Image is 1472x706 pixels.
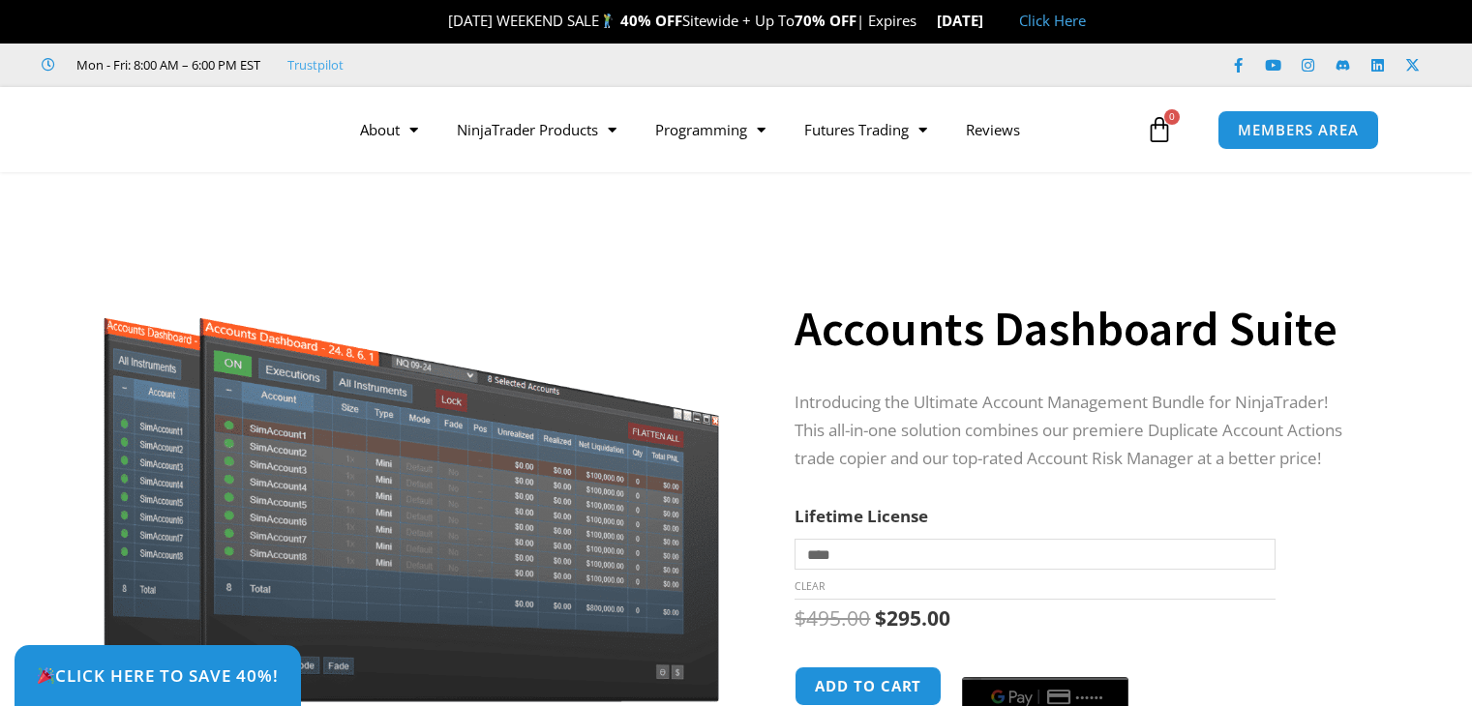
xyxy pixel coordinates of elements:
span: 0 [1164,109,1180,125]
a: NinjaTrader Products [437,107,636,152]
bdi: 295.00 [875,604,950,632]
img: 🎉 [433,14,447,28]
p: Introducing the Ultimate Account Management Bundle for NinjaTrader! This all-in-one solution comb... [795,389,1360,473]
img: Screenshot 2024-08-26 155710eeeee [101,206,723,702]
a: Click Here [1019,11,1086,30]
img: 🎉 [38,667,54,684]
a: Reviews [946,107,1039,152]
span: [DATE] WEEKEND SALE Sitewide + Up To | Expires [428,11,936,30]
a: Clear options [795,579,825,593]
strong: 70% OFF [795,11,856,30]
h1: Accounts Dashboard Suite [795,295,1360,363]
a: Programming [636,107,785,152]
a: Trustpilot [287,53,344,76]
span: Click Here to save 40%! [37,667,279,684]
a: MEMBERS AREA [1217,110,1379,150]
a: Futures Trading [785,107,946,152]
strong: [DATE] [937,11,1000,30]
span: Mon - Fri: 8:00 AM – 6:00 PM EST [72,53,260,76]
nav: Menu [341,107,1141,152]
bdi: 495.00 [795,604,870,632]
a: 0 [1117,102,1202,158]
img: 🏭 [984,14,999,28]
strong: 40% OFF [620,11,682,30]
span: MEMBERS AREA [1238,123,1359,137]
span: $ [875,604,886,632]
span: $ [795,604,806,632]
a: About [341,107,437,152]
img: LogoAI | Affordable Indicators – NinjaTrader [72,95,280,164]
a: 🎉Click Here to save 40%! [15,645,301,706]
label: Lifetime License [795,505,928,527]
img: ⌛ [917,14,932,28]
img: 🏌️‍♂️ [600,14,615,28]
